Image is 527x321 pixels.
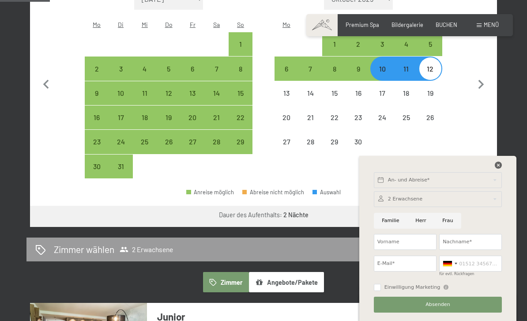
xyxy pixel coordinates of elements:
[109,65,132,87] div: 3
[118,21,124,28] abbr: Dienstag
[249,272,324,292] button: Angebote/Pakete
[323,65,345,87] div: 8
[371,41,393,63] div: 3
[134,138,156,160] div: 25
[275,106,298,129] div: Mon Apr 20 2026
[181,57,204,80] div: Fri Mar 06 2026
[347,90,369,112] div: 16
[298,81,322,105] div: Anreise nicht möglich
[157,81,181,105] div: Thu Mar 12 2026
[370,32,394,56] div: Anreise möglich
[237,21,244,28] abbr: Sonntag
[322,81,346,105] div: Anreise nicht möglich
[484,21,499,28] span: Menü
[275,81,298,105] div: Anreise nicht möglich
[298,57,322,80] div: Tue Apr 07 2026
[109,155,132,178] div: Tue Mar 31 2026
[299,114,321,136] div: 21
[346,81,370,105] div: Anreise nicht möglich
[418,32,442,56] div: Sun Apr 05 2026
[322,106,346,129] div: Wed Apr 22 2026
[418,57,442,80] div: Anreise nicht möglich
[418,57,442,80] div: Sun Apr 12 2026
[181,65,203,87] div: 6
[109,81,132,105] div: Anreise möglich
[206,90,228,112] div: 14
[229,106,252,129] div: Anreise möglich
[370,106,394,129] div: Fri Apr 24 2026
[395,65,417,87] div: 11
[322,57,346,80] div: Wed Apr 08 2026
[142,21,148,28] abbr: Mittwoch
[394,32,418,56] div: Sat Apr 04 2026
[158,65,180,87] div: 5
[395,90,417,112] div: 18
[181,130,204,154] div: Anreise möglich
[158,138,180,160] div: 26
[346,130,370,154] div: Anreise nicht möglich
[109,106,132,129] div: Tue Mar 17 2026
[374,297,502,313] button: Absenden
[394,106,418,129] div: Anreise nicht möglich
[229,130,252,154] div: Sun Mar 29 2026
[384,284,440,291] span: Einwilligung Marketing
[298,81,322,105] div: Tue Apr 14 2026
[230,41,252,63] div: 1
[86,114,108,136] div: 16
[370,57,394,80] div: Anreise möglich
[298,106,322,129] div: Tue Apr 21 2026
[157,106,181,129] div: Thu Mar 19 2026
[275,65,297,87] div: 6
[109,130,132,154] div: Tue Mar 24 2026
[181,114,203,136] div: 20
[275,57,298,80] div: Anreise möglich
[157,57,181,80] div: Anreise möglich
[133,81,157,105] div: Wed Mar 11 2026
[322,32,346,56] div: Wed Apr 01 2026
[203,272,249,292] button: Zimmer
[347,138,369,160] div: 30
[86,138,108,160] div: 23
[85,155,109,178] div: Mon Mar 30 2026
[85,57,109,80] div: Mon Mar 02 2026
[440,256,460,271] div: Germany (Deutschland): +49
[205,130,229,154] div: Anreise möglich
[346,32,370,56] div: Anreise möglich
[322,130,346,154] div: Wed Apr 29 2026
[419,90,441,112] div: 19
[86,163,108,185] div: 30
[158,114,180,136] div: 19
[109,106,132,129] div: Anreise möglich
[282,21,290,28] abbr: Montag
[85,57,109,80] div: Anreise möglich
[298,106,322,129] div: Anreise nicht möglich
[109,130,132,154] div: Anreise möglich
[230,114,252,136] div: 22
[275,130,298,154] div: Mon Apr 27 2026
[86,65,108,87] div: 2
[229,57,252,80] div: Sun Mar 08 2026
[370,106,394,129] div: Anreise nicht möglich
[109,90,132,112] div: 10
[229,106,252,129] div: Sun Mar 22 2026
[229,57,252,80] div: Anreise möglich
[322,130,346,154] div: Anreise nicht möglich
[157,57,181,80] div: Thu Mar 05 2026
[133,57,157,80] div: Wed Mar 04 2026
[219,211,309,219] div: Dauer des Aufenthalts:
[190,21,196,28] abbr: Freitag
[230,65,252,87] div: 8
[370,32,394,56] div: Fri Apr 03 2026
[229,130,252,154] div: Anreise möglich
[346,106,370,129] div: Anreise nicht möglich
[205,57,229,80] div: Anreise möglich
[181,106,204,129] div: Fri Mar 20 2026
[436,21,457,28] a: BUCHEN
[370,57,394,80] div: Fri Apr 10 2026
[394,57,418,80] div: Anreise nicht möglich
[275,81,298,105] div: Mon Apr 13 2026
[133,130,157,154] div: Anreise möglich
[181,57,204,80] div: Anreise möglich
[181,130,204,154] div: Fri Mar 27 2026
[323,114,345,136] div: 22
